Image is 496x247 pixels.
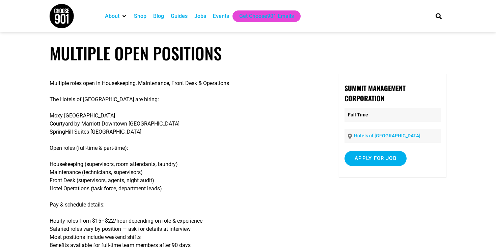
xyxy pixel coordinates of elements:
a: Shop [134,12,146,20]
h1: Multiple Open Positions [50,43,446,63]
a: Guides [171,12,188,20]
div: About [102,10,131,22]
a: Events [213,12,229,20]
a: Blog [153,12,164,20]
strong: Summit Management Corporation [345,83,406,103]
p: Open roles (full-time & part-time): [50,144,319,152]
a: Get Choose901 Emails [239,12,294,20]
input: Apply for job [345,151,407,166]
nav: Main nav [102,10,424,22]
a: Jobs [194,12,206,20]
p: Full Time [345,108,441,122]
p: Housekeeping (supervisors, room attendants, laundry) Maintenance (technicians, supervisors) Front... [50,160,319,193]
p: Moxy [GEOGRAPHIC_DATA] Courtyard by Marriott Downtown [GEOGRAPHIC_DATA] SpringHill Suites [GEOGRA... [50,112,319,136]
a: About [105,12,119,20]
p: Multiple roles open in Housekeeping, Maintenance, Front Desk & Operations [50,79,319,87]
div: Search [433,10,444,22]
p: Pay & schedule details: [50,201,319,209]
a: Hotels of [GEOGRAPHIC_DATA] [354,133,420,138]
p: The Hotels of [GEOGRAPHIC_DATA] are hiring: [50,95,319,104]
